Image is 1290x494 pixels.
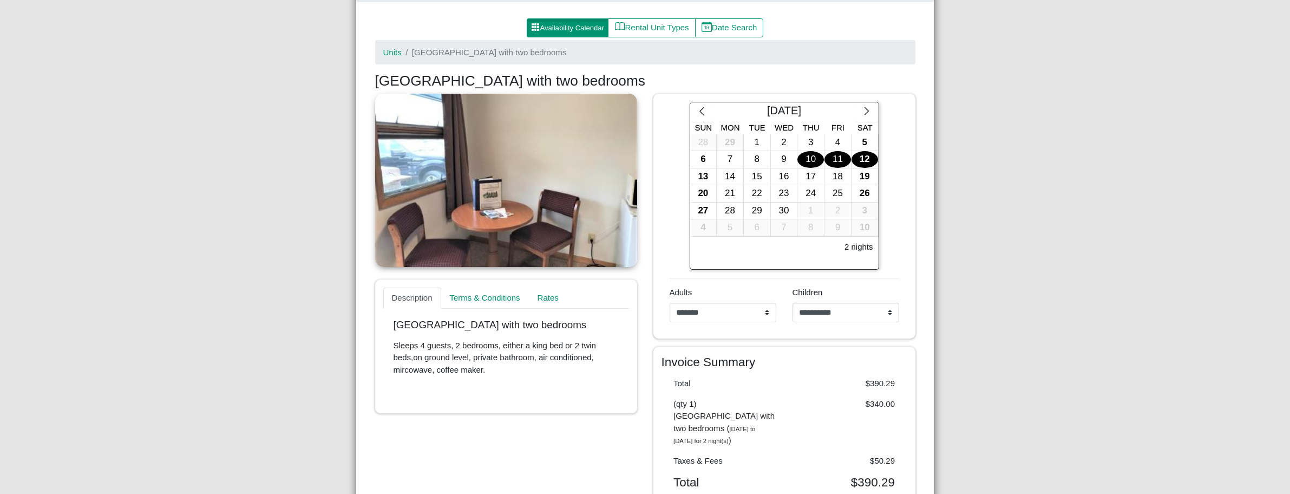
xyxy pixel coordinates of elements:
div: 11 [824,151,851,168]
button: 3 [852,203,879,220]
button: 8 [797,219,824,237]
span: Thu [803,123,820,132]
div: 6 [690,151,717,168]
button: 1 [797,203,824,220]
button: 7 [771,219,798,237]
h4: Invoice Summary [662,355,907,369]
button: 26 [852,185,879,203]
button: 4 [824,134,852,152]
button: 29 [717,134,744,152]
span: Mon [721,123,740,132]
button: 22 [744,185,771,203]
div: 3 [797,134,824,151]
a: Rates [529,288,567,309]
h6: 2 nights [844,242,873,252]
div: Total [665,378,784,390]
div: 7 [771,219,797,236]
div: 5 [717,219,743,236]
div: 9 [771,151,797,168]
button: 9 [824,219,852,237]
div: 10 [852,219,878,236]
div: 7 [717,151,743,168]
div: 27 [690,203,717,219]
button: 28 [690,134,717,152]
span: Tue [749,123,765,132]
button: 10 [797,151,824,168]
button: 11 [824,151,852,168]
button: 5 [717,219,744,237]
div: Total [665,475,784,490]
button: calendar dateDate Search [695,18,764,38]
button: 12 [852,151,879,168]
button: bookRental Unit Types [608,18,695,38]
a: Units [383,48,402,57]
div: 28 [690,134,717,151]
div: 22 [744,185,770,202]
p: [GEOGRAPHIC_DATA] with two bedrooms [394,319,619,331]
div: 24 [797,185,824,202]
div: 21 [717,185,743,202]
div: 10 [797,151,824,168]
div: 29 [744,203,770,219]
div: 13 [690,168,717,185]
button: 1 [744,134,771,152]
span: Children [793,288,823,297]
button: 30 [771,203,798,220]
div: 17 [797,168,824,185]
button: grid3x3 gap fillAvailability Calendar [527,18,609,38]
span: Adults [670,288,692,297]
svg: chevron left [697,106,707,116]
div: $50.29 [784,455,903,467]
div: 2 [771,134,797,151]
div: 14 [717,168,743,185]
button: 20 [690,185,717,203]
div: $390.29 [784,378,903,390]
div: 9 [824,219,851,236]
button: 14 [717,168,744,186]
span: Wed [775,123,794,132]
div: 29 [717,134,743,151]
button: 15 [744,168,771,186]
div: 8 [797,219,824,236]
button: 23 [771,185,798,203]
button: 2 [771,134,798,152]
button: 29 [744,203,771,220]
button: 25 [824,185,852,203]
div: 16 [771,168,797,185]
div: (qty 1) [GEOGRAPHIC_DATA] with two bedrooms ( ) [665,398,784,447]
div: 26 [852,185,878,202]
span: Sun [695,123,712,132]
button: 7 [717,151,744,168]
button: 28 [717,203,744,220]
button: 21 [717,185,744,203]
button: chevron right [855,102,878,122]
button: 9 [771,151,798,168]
button: 19 [852,168,879,186]
button: 5 [852,134,879,152]
div: 2 [824,203,851,219]
button: 8 [744,151,771,168]
div: 30 [771,203,797,219]
div: 8 [744,151,770,168]
div: $340.00 [784,398,903,447]
a: Terms & Conditions [441,288,529,309]
div: 23 [771,185,797,202]
button: 3 [797,134,824,152]
div: 18 [824,168,851,185]
div: $390.29 [784,475,903,490]
span: [GEOGRAPHIC_DATA] with two bedrooms [412,48,566,57]
div: [DATE] [713,102,855,122]
button: chevron left [690,102,713,122]
h3: [GEOGRAPHIC_DATA] with two bedrooms [375,73,915,90]
div: 1 [744,134,770,151]
p: Sleeps 4 guests, 2 bedrooms, either a king bed or 2 twin beds,on ground level, private bathroom, ... [394,340,619,376]
button: 27 [690,203,717,220]
div: 25 [824,185,851,202]
a: Description [383,288,441,309]
button: 13 [690,168,717,186]
div: 19 [852,168,878,185]
div: Taxes & Fees [665,455,784,467]
span: Sat [857,123,873,132]
svg: book [615,22,625,32]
